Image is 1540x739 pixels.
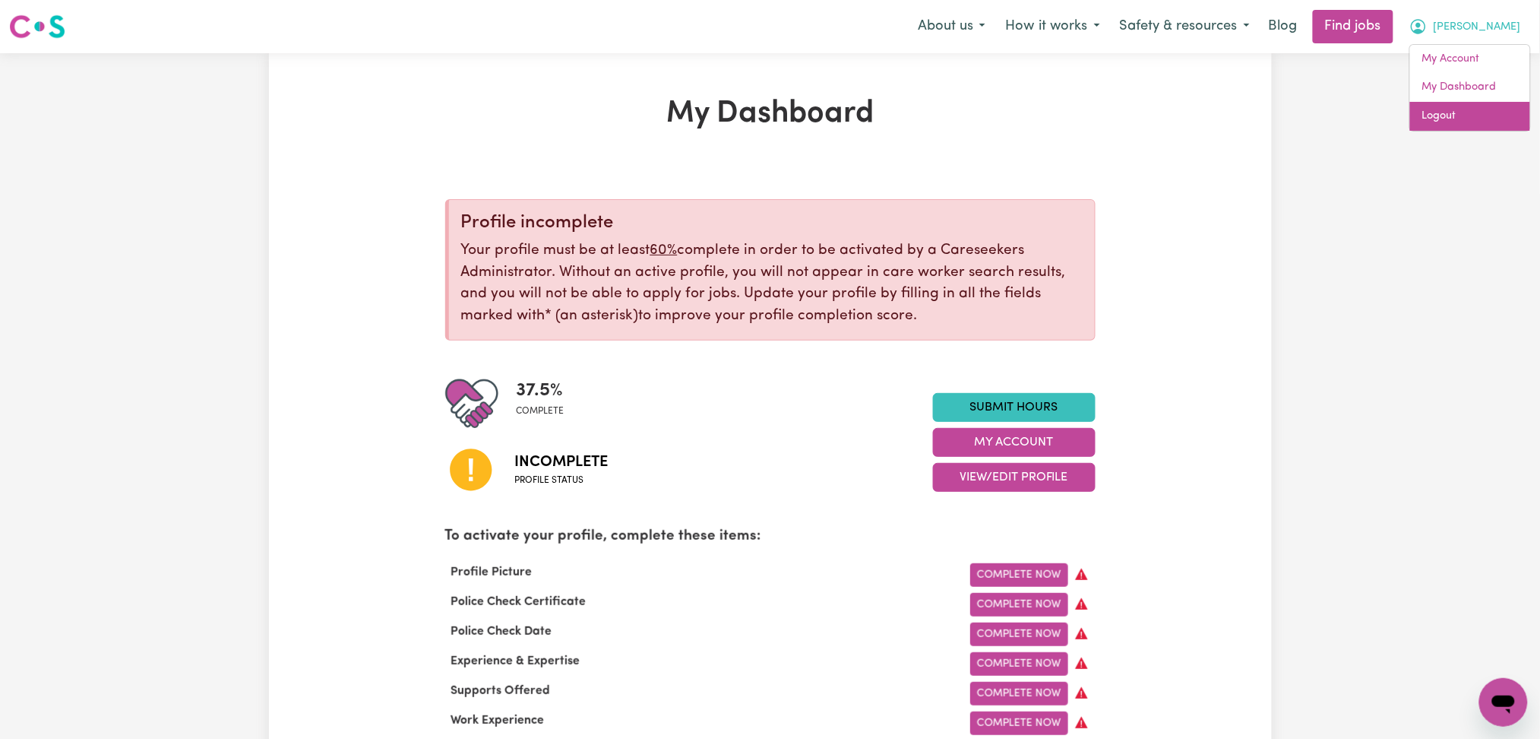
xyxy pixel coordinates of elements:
[933,428,1096,457] button: My Account
[970,563,1068,587] a: Complete Now
[970,712,1068,735] a: Complete Now
[515,474,609,487] span: Profile status
[1313,10,1393,43] a: Find jobs
[1434,19,1521,36] span: [PERSON_NAME]
[1410,102,1530,131] a: Logout
[908,11,995,43] button: About us
[517,377,564,404] span: 37.5 %
[445,715,551,727] span: Work Experience
[545,309,639,323] span: an asterisk
[650,243,678,258] u: 60%
[9,13,65,40] img: Careseekers logo
[1410,45,1530,74] a: My Account
[517,377,577,430] div: Profile completeness: 37.5%
[517,404,564,418] span: complete
[1110,11,1260,43] button: Safety & resources
[9,9,65,44] a: Careseekers logo
[933,463,1096,492] button: View/Edit Profile
[1479,678,1528,727] iframe: Button to launch messaging window
[445,655,587,668] span: Experience & Expertise
[1399,11,1531,43] button: My Account
[933,393,1096,422] a: Submit Hours
[1409,44,1531,132] div: My Account
[445,685,557,697] span: Supports Offered
[445,596,593,608] span: Police Check Certificate
[445,526,1096,548] p: To activate your profile, complete these items:
[445,96,1096,132] h1: My Dashboard
[1410,73,1530,102] a: My Dashboard
[515,451,609,474] span: Incomplete
[445,626,558,638] span: Police Check Date
[970,682,1068,706] a: Complete Now
[970,623,1068,646] a: Complete Now
[970,593,1068,617] a: Complete Now
[1260,10,1307,43] a: Blog
[970,652,1068,676] a: Complete Now
[461,240,1083,328] p: Your profile must be at least complete in order to be activated by a Careseekers Administrator. W...
[445,566,539,579] span: Profile Picture
[995,11,1110,43] button: How it works
[461,212,1083,234] div: Profile incomplete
